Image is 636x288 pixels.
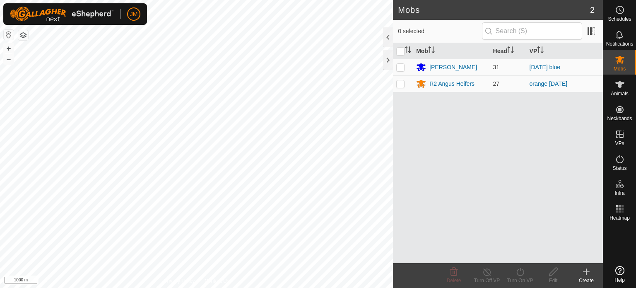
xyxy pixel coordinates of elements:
span: Status [612,166,626,171]
a: Contact Us [205,277,229,285]
div: Edit [537,277,570,284]
span: Animals [611,91,629,96]
span: JM [130,10,138,19]
div: [PERSON_NAME] [429,63,477,72]
span: 31 [493,64,500,70]
div: R2 Angus Heifers [429,80,475,88]
img: Gallagher Logo [10,7,113,22]
input: Search (S) [482,22,582,40]
span: Infra [614,191,624,196]
button: – [4,54,14,64]
span: Notifications [606,41,633,46]
p-sorticon: Activate to sort [537,48,544,54]
button: Reset Map [4,30,14,40]
span: 2 [590,4,595,16]
a: orange [DATE] [530,80,568,87]
a: [DATE] blue [530,64,560,70]
button: + [4,44,14,53]
div: Turn Off VP [470,277,503,284]
th: VP [526,43,603,59]
div: Turn On VP [503,277,537,284]
p-sorticon: Activate to sort [507,48,514,54]
span: Help [614,278,625,283]
th: Head [490,43,526,59]
a: Help [603,263,636,286]
span: Schedules [608,17,631,22]
div: Create [570,277,603,284]
span: VPs [615,141,624,146]
span: 0 selected [398,27,482,36]
span: Delete [447,278,461,283]
span: Neckbands [607,116,632,121]
h2: Mobs [398,5,590,15]
a: Privacy Policy [164,277,195,285]
p-sorticon: Activate to sort [405,48,411,54]
span: Heatmap [609,215,630,220]
p-sorticon: Activate to sort [428,48,435,54]
span: 27 [493,80,500,87]
button: Map Layers [18,30,28,40]
span: Mobs [614,66,626,71]
th: Mob [413,43,489,59]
